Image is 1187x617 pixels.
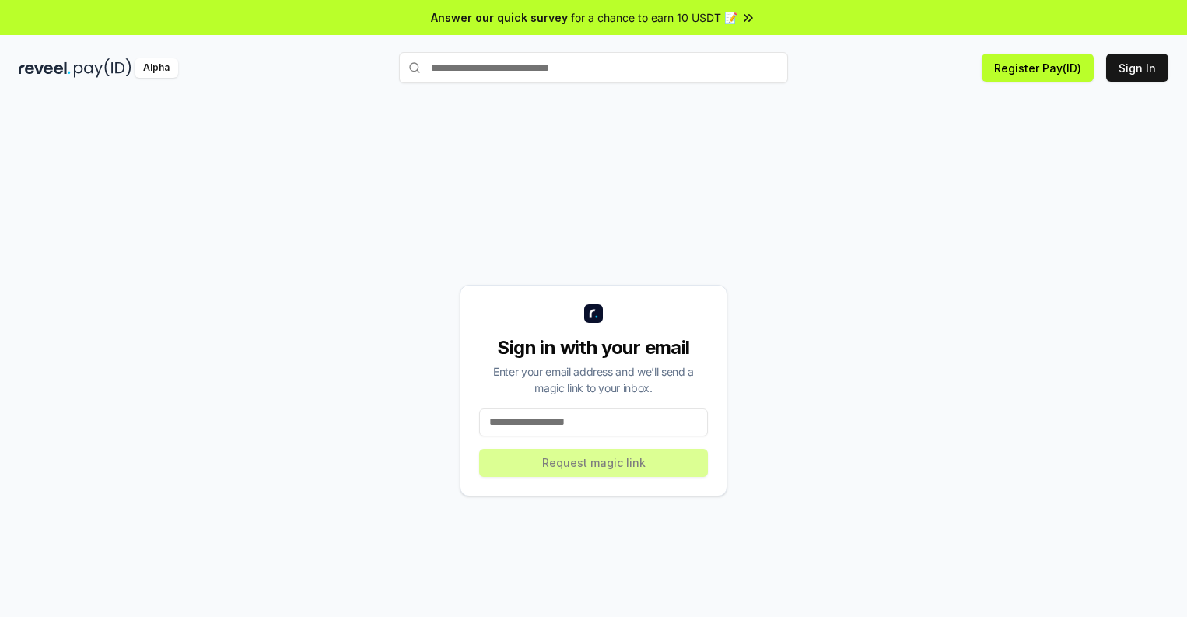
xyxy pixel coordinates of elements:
img: reveel_dark [19,58,71,78]
button: Register Pay(ID) [982,54,1094,82]
img: logo_small [584,304,603,323]
span: for a chance to earn 10 USDT 📝 [571,9,737,26]
div: Alpha [135,58,178,78]
button: Sign In [1106,54,1168,82]
img: pay_id [74,58,131,78]
div: Enter your email address and we’ll send a magic link to your inbox. [479,363,708,396]
span: Answer our quick survey [431,9,568,26]
div: Sign in with your email [479,335,708,360]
